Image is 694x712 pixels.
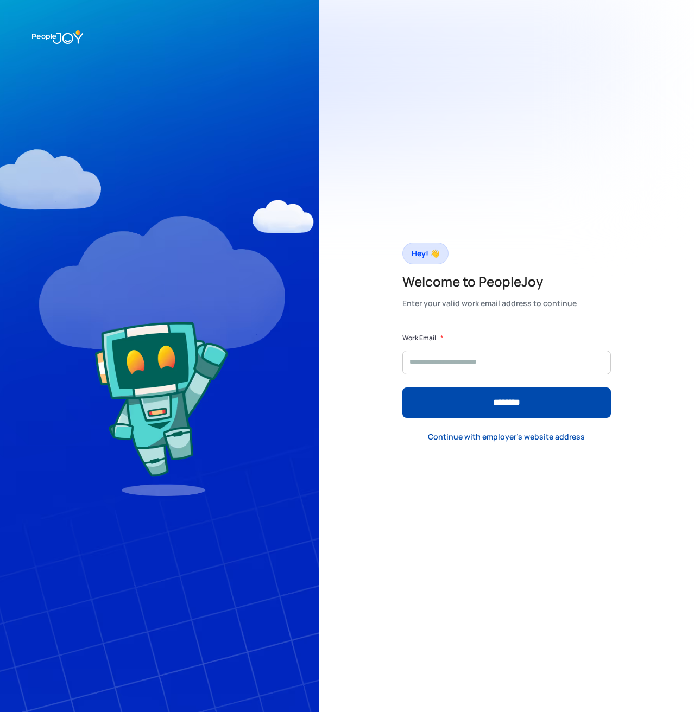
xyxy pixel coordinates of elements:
h2: Welcome to PeopleJoy [402,273,577,290]
a: Continue with employer's website address [419,426,594,448]
form: Form [402,333,611,418]
div: Hey! 👋 [412,246,439,261]
div: Enter your valid work email address to continue [402,296,577,311]
label: Work Email [402,333,436,344]
div: Continue with employer's website address [428,431,585,442]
